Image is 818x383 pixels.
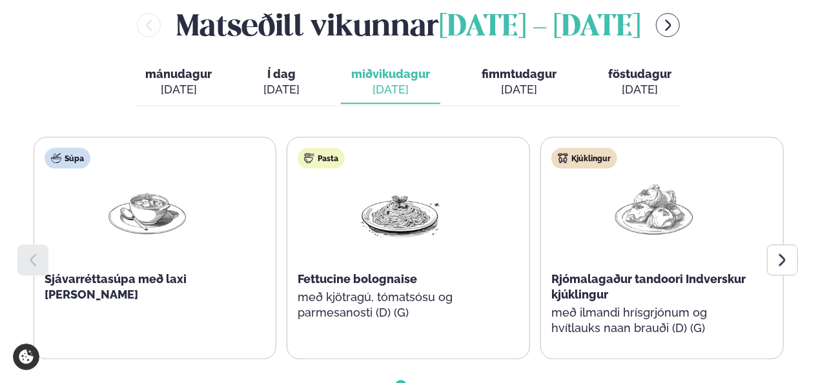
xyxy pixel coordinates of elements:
[176,4,640,46] h2: Matseðill vikunnar
[551,272,746,301] span: Rjómalagaður tandoori Indverskur kjúklingur
[351,82,430,97] div: [DATE]
[304,153,314,163] img: pasta.svg
[471,61,567,104] button: fimmtudagur [DATE]
[145,82,212,97] div: [DATE]
[598,61,682,104] button: föstudagur [DATE]
[551,148,617,168] div: Kjúklingur
[551,305,757,336] p: með ilmandi hrísgrjónum og hvítlauks naan brauði (D) (G)
[298,148,345,168] div: Pasta
[656,13,680,37] button: menu-btn-right
[137,13,161,37] button: menu-btn-left
[45,148,90,168] div: Súpa
[13,344,39,370] a: Cookie settings
[106,179,189,239] img: Soup.png
[263,66,300,82] span: Í dag
[298,290,503,320] p: með kjötragú, tómatsósu og parmesanosti (D) (G)
[558,153,568,163] img: chicken.svg
[608,82,671,97] div: [DATE]
[253,61,310,104] button: Í dag [DATE]
[45,272,187,301] span: Sjávarréttasúpa með laxi [PERSON_NAME]
[263,82,300,97] div: [DATE]
[482,82,557,97] div: [DATE]
[135,61,222,104] button: mánudagur [DATE]
[145,67,212,81] span: mánudagur
[298,272,417,286] span: Fettucine bolognaise
[51,153,61,163] img: soup.svg
[439,14,640,42] span: [DATE] - [DATE]
[608,67,671,81] span: föstudagur
[351,67,430,81] span: miðvikudagur
[359,179,442,239] img: Spagetti.png
[482,67,557,81] span: fimmtudagur
[341,61,440,104] button: miðvikudagur [DATE]
[613,179,695,239] img: Chicken-thighs.png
